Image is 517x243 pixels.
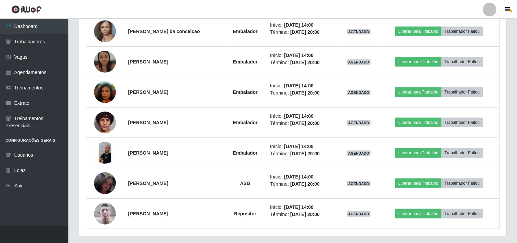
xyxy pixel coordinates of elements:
li: Término: [270,59,335,66]
img: 1752311945610.jpeg [94,7,116,56]
button: Trabalhador Faltou [441,27,483,36]
strong: [PERSON_NAME] [128,150,168,156]
button: Liberar para Trabalho [395,57,441,67]
time: [DATE] 20:00 [290,120,320,126]
button: Trabalhador Faltou [441,178,483,188]
img: CoreUI Logo [11,5,42,14]
button: Liberar para Trabalho [395,27,441,36]
strong: ASG [240,181,250,186]
li: Término: [270,211,335,218]
time: [DATE] 20:00 [290,181,320,187]
time: [DATE] 20:00 [290,212,320,217]
img: 1750085775570.jpeg [94,164,116,203]
li: Início: [270,22,335,29]
li: Início: [270,143,335,150]
time: [DATE] 14:00 [284,53,314,58]
button: Trabalhador Faltou [441,57,483,67]
li: Término: [270,29,335,36]
span: AGENDADO [347,120,371,126]
span: AGENDADO [347,90,371,95]
time: [DATE] 20:00 [290,90,320,96]
time: [DATE] 20:00 [290,60,320,65]
img: 1713526762317.jpeg [94,199,116,228]
button: Liberar para Trabalho [395,87,441,97]
button: Liberar para Trabalho [395,148,441,158]
li: Início: [270,204,335,211]
time: [DATE] 14:00 [284,144,314,149]
strong: Embalador [233,120,257,125]
img: 1728315936790.jpeg [94,47,116,76]
time: [DATE] 14:00 [284,204,314,210]
li: Início: [270,113,335,120]
button: Liberar para Trabalho [395,209,441,218]
button: Trabalhador Faltou [441,148,483,158]
span: AGENDADO [347,211,371,217]
time: [DATE] 20:00 [290,29,320,35]
strong: Embalador [233,59,257,65]
button: Liberar para Trabalho [395,118,441,127]
time: [DATE] 20:00 [290,151,320,156]
strong: [PERSON_NAME] da conceicao [128,29,200,34]
span: AGENDADO [347,59,371,65]
strong: Embalador [233,89,257,95]
li: Início: [270,173,335,181]
strong: Repositor [234,211,256,216]
strong: Embalador [233,150,257,156]
strong: [PERSON_NAME] [128,181,168,186]
img: 1745528482671.jpeg [94,73,116,112]
li: Término: [270,89,335,97]
strong: [PERSON_NAME] [128,89,168,95]
strong: [PERSON_NAME] [128,211,168,216]
time: [DATE] 14:00 [284,174,314,180]
time: [DATE] 14:00 [284,83,314,88]
strong: [PERSON_NAME] [128,59,168,65]
li: Término: [270,181,335,188]
img: 1748224927019.jpeg [94,103,116,142]
button: Trabalhador Faltou [441,209,483,218]
button: Trabalhador Faltou [441,87,483,97]
span: AGENDADO [347,29,371,34]
li: Término: [270,150,335,157]
button: Liberar para Trabalho [395,178,441,188]
span: AGENDADO [347,181,371,186]
li: Início: [270,52,335,59]
time: [DATE] 14:00 [284,22,314,28]
img: 1753549849185.jpeg [94,142,116,164]
strong: Embalador [233,29,257,34]
button: Trabalhador Faltou [441,118,483,127]
li: Início: [270,82,335,89]
time: [DATE] 14:00 [284,113,314,119]
span: AGENDADO [347,151,371,156]
li: Término: [270,120,335,127]
strong: [PERSON_NAME] [128,120,168,125]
